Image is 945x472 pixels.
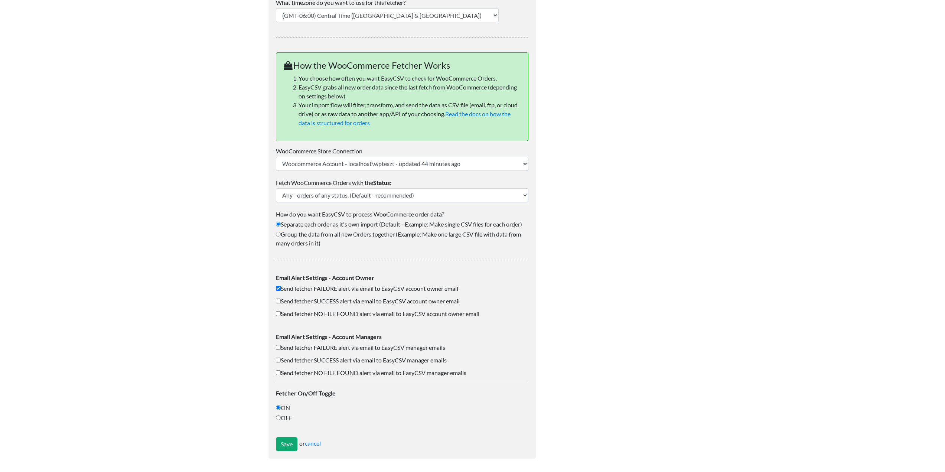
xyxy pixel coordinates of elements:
input: Save [276,437,297,451]
label: Send fetcher FAILURE alert via email to EasyCSV manager emails [276,343,528,352]
label: Separate each order as it's own import (Default - Example: Make single CSV files for each order) [276,220,528,229]
label: Send fetcher FAILURE alert via email to EasyCSV account owner email [276,284,528,293]
strong: Email Alert Settings - Account Managers [276,333,382,340]
iframe: Drift Widget Chat Controller [908,435,936,463]
input: Send fetcher FAILURE alert via email to EasyCSV account owner email [276,286,281,291]
input: Group the data from all new Orders together (Example: Make one large CSV file with data from many... [276,232,281,237]
label: Group the data from all new Orders together (Example: Make one large CSV file with data from many... [276,230,528,248]
label: OFF [276,413,528,422]
input: Send fetcher NO FILE FOUND alert via email to EasyCSV account owner email [276,311,281,316]
input: Send fetcher SUCCESS alert via email to EasyCSV manager emails [276,358,281,362]
label: Send fetcher SUCCESS alert via email to EasyCSV manager emails [276,356,528,365]
input: Separate each order as it's own import (Default - Example: Make single CSV files for each order) [276,222,281,227]
input: Send fetcher NO FILE FOUND alert via email to EasyCSV manager emails [276,370,281,375]
div: or [276,437,528,451]
label: How do you want EasyCSV to process WooCommerce order data? [276,210,528,219]
li: EasyCSV grabs all new order data since the last fetch from WooCommerce (depending on settings bel... [299,83,521,101]
a: Read the docs on how the data is structured for orders [299,110,511,126]
label: Fetch WooCommerce Orders with the : [276,178,528,187]
label: Send fetcher SUCCESS alert via email to EasyCSV account owner email [276,297,528,306]
strong: Email Alert Settings - Account Owner [276,274,374,281]
input: OFF [276,415,281,420]
label: ON [276,403,528,412]
input: Send fetcher SUCCESS alert via email to EasyCSV account owner email [276,299,281,303]
input: ON [276,405,281,410]
label: Send fetcher NO FILE FOUND alert via email to EasyCSV account owner email [276,309,528,318]
li: Your import flow will filter, transform, and send the data as CSV file (email, ftp, or cloud driv... [299,101,521,127]
h4: How the WooCommerce Fetcher Works [284,60,521,71]
input: Send fetcher FAILURE alert via email to EasyCSV manager emails [276,345,281,350]
li: You choose how often you want EasyCSV to check for WooCommerce Orders. [299,74,521,83]
label: Fetcher On/Off Toggle [276,389,528,398]
a: cancel [305,440,321,447]
b: Status [373,179,390,186]
label: Send fetcher NO FILE FOUND alert via email to EasyCSV manager emails [276,368,528,377]
label: WooCommerce Store Connection [276,147,528,156]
